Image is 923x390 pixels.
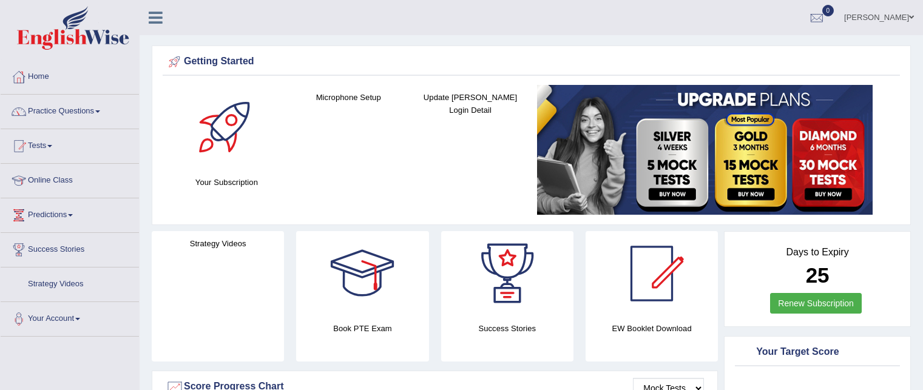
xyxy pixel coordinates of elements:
a: Renew Subscription [770,293,862,314]
h4: Update [PERSON_NAME] Login Detail [416,91,526,116]
a: Practice Questions [1,95,139,125]
img: small5.jpg [537,85,873,215]
h4: Microphone Setup [294,91,404,104]
span: 0 [822,5,834,16]
b: 25 [806,263,830,287]
h4: Success Stories [441,322,573,335]
h4: Your Subscription [172,176,282,189]
h4: Strategy Videos [152,237,284,250]
a: Online Class [1,164,139,194]
h4: Days to Expiry [738,247,897,258]
h4: EW Booklet Download [586,322,718,335]
a: Predictions [1,198,139,229]
div: Getting Started [166,53,897,71]
a: Home [1,60,139,90]
div: Your Target Score [738,343,897,361]
a: Strategy Videos [1,267,139,298]
a: Tests [1,129,139,160]
h4: Book PTE Exam [296,322,428,335]
a: Success Stories [1,233,139,263]
a: Your Account [1,302,139,332]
